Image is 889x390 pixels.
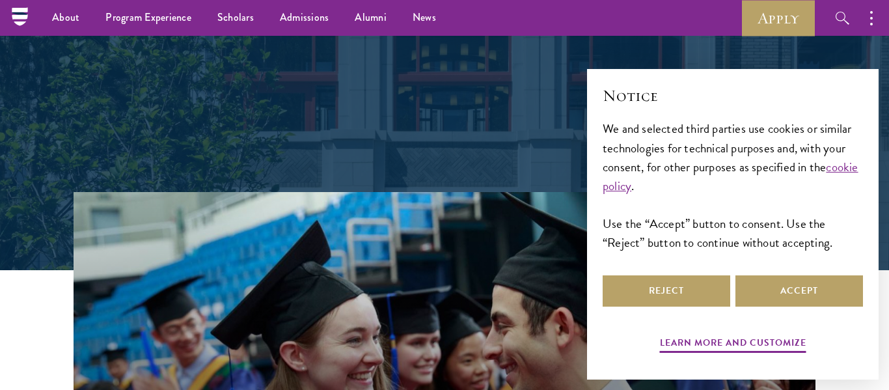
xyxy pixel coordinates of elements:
button: Accept [735,275,863,307]
a: cookie policy [603,158,858,195]
button: Learn more and customize [660,335,806,355]
button: Reject [603,275,730,307]
div: We and selected third parties use cookies or similar technologies for technical purposes and, wit... [603,119,863,251]
h2: Notice [603,85,863,107]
